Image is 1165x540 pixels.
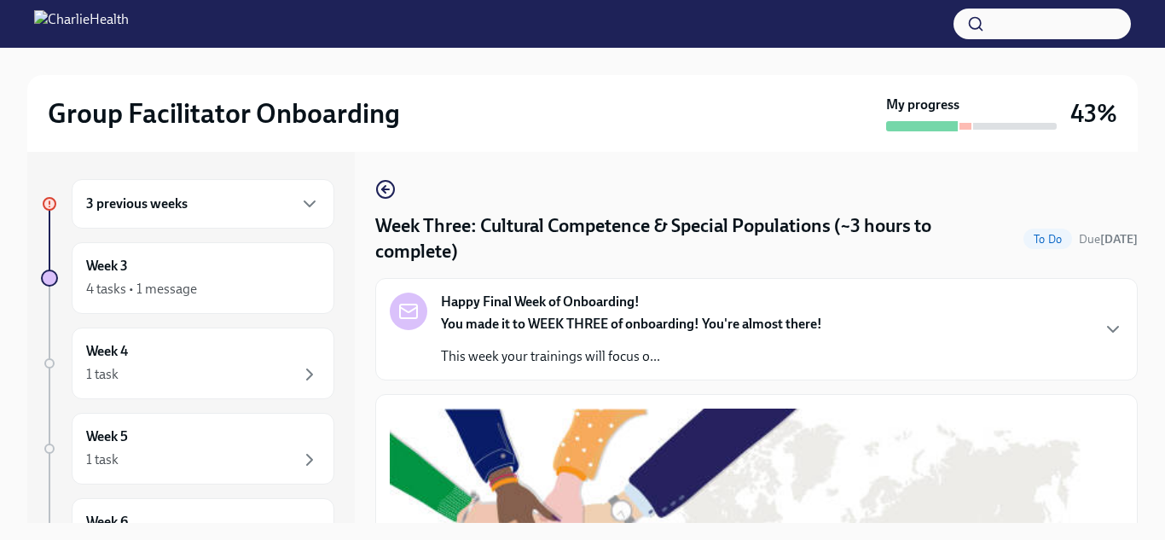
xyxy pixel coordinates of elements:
div: 4 tasks • 1 message [86,280,197,299]
strong: Happy Final Week of Onboarding! [441,293,640,311]
p: This week your trainings will focus o... [441,347,822,366]
h6: Week 3 [86,257,128,276]
a: Week 34 tasks • 1 message [41,242,334,314]
span: Due [1079,232,1138,247]
h6: 3 previous weeks [86,195,188,213]
a: Week 51 task [41,413,334,485]
h4: Week Three: Cultural Competence & Special Populations (~3 hours to complete) [375,213,1017,264]
span: To Do [1023,233,1072,246]
strong: You made it to WEEK THREE of onboarding! You're almost there! [441,316,822,332]
h6: Week 4 [86,342,128,361]
h6: Week 5 [86,427,128,446]
div: 1 task [86,365,119,384]
h6: Week 6 [86,513,128,531]
div: 1 task [86,450,119,469]
div: 3 previous weeks [72,179,334,229]
strong: My progress [886,96,959,114]
strong: [DATE] [1100,232,1138,247]
img: CharlieHealth [34,10,129,38]
h3: 43% [1070,98,1117,129]
span: October 6th, 2025 09:00 [1079,231,1138,247]
a: Week 41 task [41,328,334,399]
h2: Group Facilitator Onboarding [48,96,400,131]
